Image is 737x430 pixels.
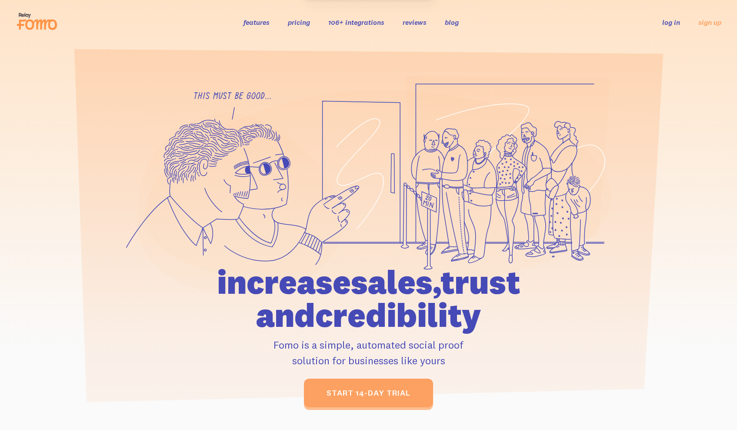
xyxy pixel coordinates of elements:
[304,379,433,407] a: start 14-day trial
[698,18,721,27] a: sign up
[328,18,384,27] a: 106+ integrations
[403,18,427,27] a: reviews
[243,18,270,27] a: features
[445,18,459,27] a: blog
[167,265,570,332] h1: increase sales, trust and credibility
[167,337,570,368] p: Fomo is a simple, automated social proof solution for businesses like yours
[288,18,310,27] a: pricing
[662,18,680,27] a: log in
